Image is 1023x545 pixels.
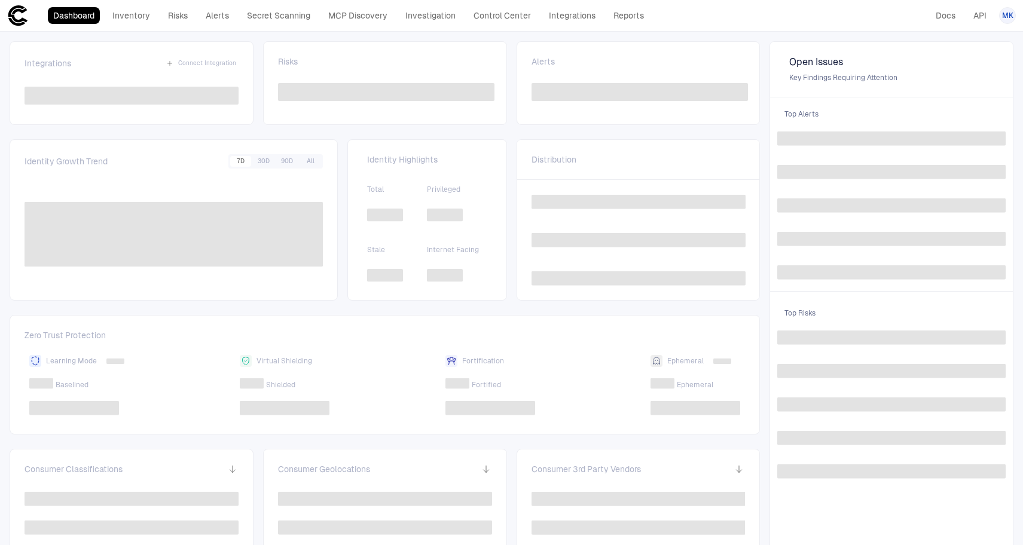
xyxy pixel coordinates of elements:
[367,185,427,194] span: Total
[677,380,713,390] span: Ephemeral
[532,56,555,67] span: Alerts
[266,380,295,390] span: Shielded
[323,7,393,24] a: MCP Discovery
[427,245,487,255] span: Internet Facing
[56,380,88,390] span: Baselined
[25,156,108,167] span: Identity Growth Trend
[777,301,1006,325] span: Top Risks
[608,7,649,24] a: Reports
[789,73,994,82] span: Key Findings Requiring Attention
[400,7,461,24] a: Investigation
[242,7,316,24] a: Secret Scanning
[276,156,298,167] button: 90D
[107,7,155,24] a: Inventory
[472,380,501,390] span: Fortified
[532,154,576,165] span: Distribution
[532,464,641,474] span: Consumer 3rd Party Vendors
[930,7,961,24] a: Docs
[253,156,274,167] button: 30D
[300,156,321,167] button: All
[367,245,427,255] span: Stale
[164,56,239,71] button: Connect Integration
[367,154,487,165] span: Identity Highlights
[25,464,123,474] span: Consumer Classifications
[230,156,251,167] button: 7D
[200,7,234,24] a: Alerts
[25,330,745,345] span: Zero Trust Protection
[25,58,71,69] span: Integrations
[178,59,236,68] span: Connect Integration
[163,7,193,24] a: Risks
[667,356,704,366] span: Ephemeral
[46,356,97,366] span: Learning Mode
[777,102,1006,126] span: Top Alerts
[256,356,312,366] span: Virtual Shielding
[468,7,536,24] a: Control Center
[278,56,298,67] span: Risks
[543,7,601,24] a: Integrations
[278,464,370,474] span: Consumer Geolocations
[968,7,992,24] a: API
[789,56,994,68] span: Open Issues
[48,7,100,24] a: Dashboard
[462,356,504,366] span: Fortification
[999,7,1016,24] button: MK
[427,185,487,194] span: Privileged
[1002,11,1013,20] span: MK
